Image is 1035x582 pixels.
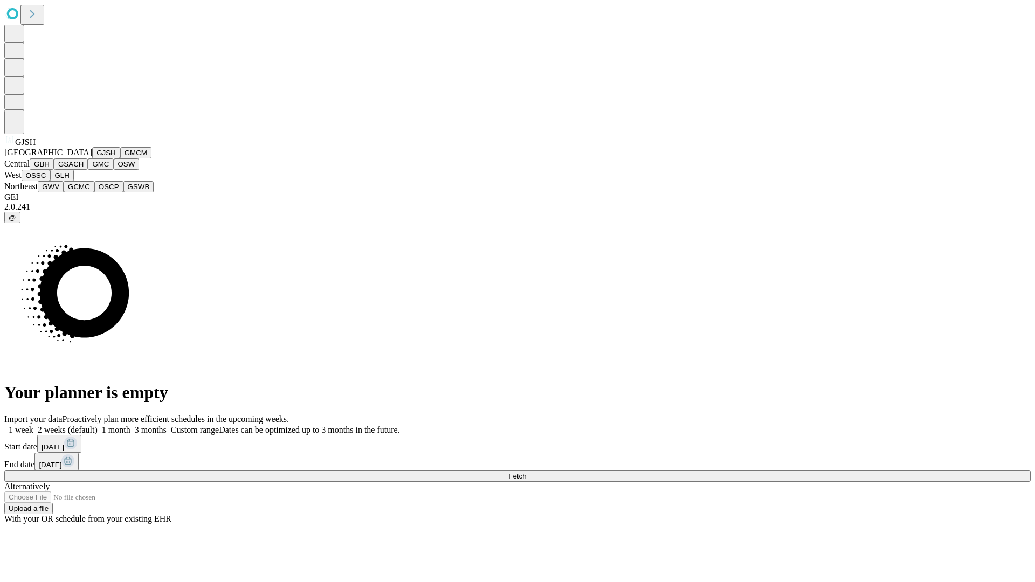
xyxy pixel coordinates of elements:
[4,192,1031,202] div: GEI
[219,425,399,434] span: Dates can be optimized up to 3 months in the future.
[94,181,123,192] button: OSCP
[4,435,1031,453] div: Start date
[22,170,51,181] button: OSSC
[123,181,154,192] button: GSWB
[50,170,73,181] button: GLH
[37,435,81,453] button: [DATE]
[120,147,151,158] button: GMCM
[4,170,22,179] span: West
[102,425,130,434] span: 1 month
[4,383,1031,403] h1: Your planner is empty
[92,147,120,158] button: GJSH
[9,425,33,434] span: 1 week
[88,158,113,170] button: GMC
[63,414,289,424] span: Proactively plan more efficient schedules in the upcoming weeks.
[171,425,219,434] span: Custom range
[4,453,1031,470] div: End date
[34,453,79,470] button: [DATE]
[38,181,64,192] button: GWV
[4,202,1031,212] div: 2.0.241
[4,414,63,424] span: Import your data
[4,148,92,157] span: [GEOGRAPHIC_DATA]
[4,470,1031,482] button: Fetch
[508,472,526,480] span: Fetch
[4,482,50,491] span: Alternatively
[64,181,94,192] button: GCMC
[4,212,20,223] button: @
[30,158,54,170] button: GBH
[4,514,171,523] span: With your OR schedule from your existing EHR
[9,213,16,221] span: @
[42,443,64,451] span: [DATE]
[54,158,88,170] button: GSACH
[4,182,38,191] span: Northeast
[4,503,53,514] button: Upload a file
[38,425,98,434] span: 2 weeks (default)
[135,425,167,434] span: 3 months
[39,461,61,469] span: [DATE]
[15,137,36,147] span: GJSH
[4,159,30,168] span: Central
[114,158,140,170] button: OSW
